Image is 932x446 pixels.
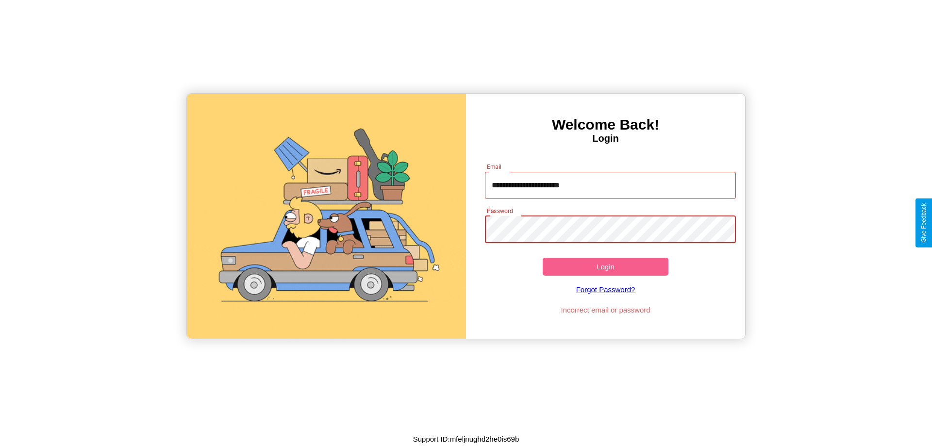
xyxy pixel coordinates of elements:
[466,116,745,133] h3: Welcome Back!
[487,163,502,171] label: Email
[480,276,732,303] a: Forgot Password?
[480,303,732,316] p: Incorrect email or password
[543,258,668,276] button: Login
[187,94,466,339] img: gif
[413,432,519,446] p: Support ID: mfeljnughd2he0is69b
[487,207,513,215] label: Password
[466,133,745,144] h4: Login
[920,203,927,243] div: Give Feedback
